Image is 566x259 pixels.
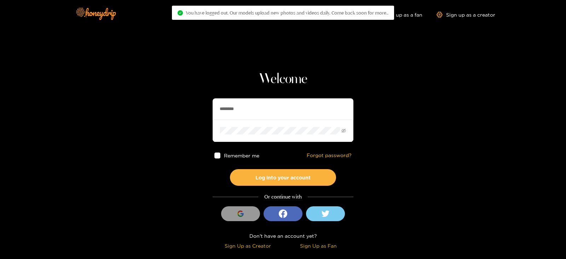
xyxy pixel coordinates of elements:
h1: Welcome [213,71,353,88]
div: Don't have an account yet? [213,232,353,240]
div: Sign Up as Fan [285,242,352,250]
div: Sign Up as Creator [214,242,281,250]
button: Log into your account [230,169,336,186]
a: Forgot password? [307,152,352,159]
a: Sign up as a creator [437,12,495,18]
span: eye-invisible [341,128,346,133]
span: You have logged out. Our models upload new photos and videos daily. Come back soon for more.. [186,10,388,16]
a: Sign up as a fan [374,12,422,18]
span: Remember me [224,153,259,158]
span: check-circle [178,10,183,16]
div: Or continue with [213,193,353,201]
